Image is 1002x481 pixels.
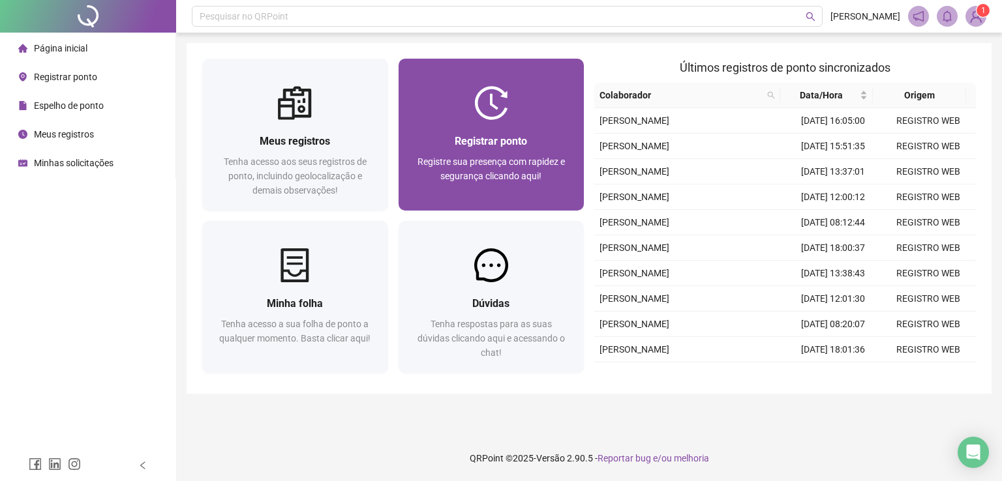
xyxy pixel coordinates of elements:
span: notification [913,10,924,22]
div: Open Intercom Messenger [958,437,989,468]
span: Versão [536,453,565,463]
span: Meus registros [34,129,94,139]
a: Minha folhaTenha acesso a sua folha de ponto a qualquer momento. Basta clicar aqui! [202,221,388,373]
span: search [765,85,778,105]
span: [PERSON_NAME] [600,192,669,202]
td: [DATE] 18:00:37 [785,235,881,261]
span: Minha folha [267,297,323,310]
a: Registrar pontoRegistre sua presença com rapidez e segurança clicando aqui! [399,59,584,211]
td: REGISTRO WEB [881,235,976,261]
td: [DATE] 12:00:12 [785,184,881,210]
th: Origem [873,83,965,108]
span: clock-circle [18,130,27,139]
span: bell [941,10,953,22]
span: Tenha respostas para as suas dúvidas clicando aqui e acessando o chat! [417,319,565,358]
span: instagram [68,458,81,471]
td: [DATE] 08:20:07 [785,312,881,337]
span: search [806,12,815,22]
span: Página inicial [34,43,87,53]
span: [PERSON_NAME] [600,242,669,253]
sup: Atualize o seu contato no menu Meus Dados [977,4,990,17]
td: REGISTRO WEB [881,159,976,184]
td: REGISTRO WEB [881,184,976,210]
span: facebook [29,458,42,471]
span: Dúvidas [472,297,509,310]
span: linkedin [48,458,61,471]
td: REGISTRO WEB [881,134,976,159]
span: Tenha acesso aos seus registros de ponto, incluindo geolocalização e demais observações! [224,156,367,196]
a: Meus registrosTenha acesso aos seus registros de ponto, incluindo geolocalização e demais observa... [202,59,388,211]
span: Espelho de ponto [34,100,104,111]
td: REGISTRO WEB [881,286,976,312]
td: REGISTRO WEB [881,362,976,388]
td: REGISTRO WEB [881,108,976,134]
span: Meus registros [260,135,330,147]
span: Últimos registros de ponto sincronizados [680,61,890,74]
span: [PERSON_NAME] [600,319,669,329]
td: [DATE] 16:02:08 [785,362,881,388]
span: Registre sua presença com rapidez e segurança clicando aqui! [417,156,565,181]
td: [DATE] 08:12:44 [785,210,881,235]
span: environment [18,72,27,81]
span: left [138,461,147,470]
td: [DATE] 16:05:00 [785,108,881,134]
td: REGISTRO WEB [881,261,976,286]
span: 1 [981,6,986,15]
th: Data/Hora [780,83,873,108]
span: Minhas solicitações [34,158,114,168]
td: [DATE] 15:51:35 [785,134,881,159]
a: DúvidasTenha respostas para as suas dúvidas clicando aqui e acessando o chat! [399,221,584,373]
span: [PERSON_NAME] [830,9,900,23]
td: [DATE] 13:37:01 [785,159,881,184]
td: REGISTRO WEB [881,312,976,337]
span: [PERSON_NAME] [600,344,669,355]
td: [DATE] 12:01:30 [785,286,881,312]
span: Tenha acesso a sua folha de ponto a qualquer momento. Basta clicar aqui! [219,319,371,343]
span: Registrar ponto [455,135,527,147]
span: [PERSON_NAME] [600,141,669,151]
span: search [767,91,775,99]
span: home [18,44,27,53]
span: file [18,101,27,110]
span: schedule [18,158,27,168]
span: [PERSON_NAME] [600,166,669,177]
td: [DATE] 18:01:36 [785,337,881,362]
span: [PERSON_NAME] [600,293,669,304]
span: [PERSON_NAME] [600,115,669,126]
span: Colaborador [600,88,762,102]
span: Registrar ponto [34,72,97,82]
span: Reportar bug e/ou melhoria [598,453,709,463]
td: REGISTRO WEB [881,337,976,362]
td: [DATE] 13:38:43 [785,261,881,286]
td: REGISTRO WEB [881,210,976,235]
span: Data/Hora [785,88,857,102]
footer: QRPoint © 2025 - 2.90.5 - [176,435,1002,481]
span: [PERSON_NAME] [600,217,669,227]
span: [PERSON_NAME] [600,268,669,278]
img: 89297 [966,7,986,26]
